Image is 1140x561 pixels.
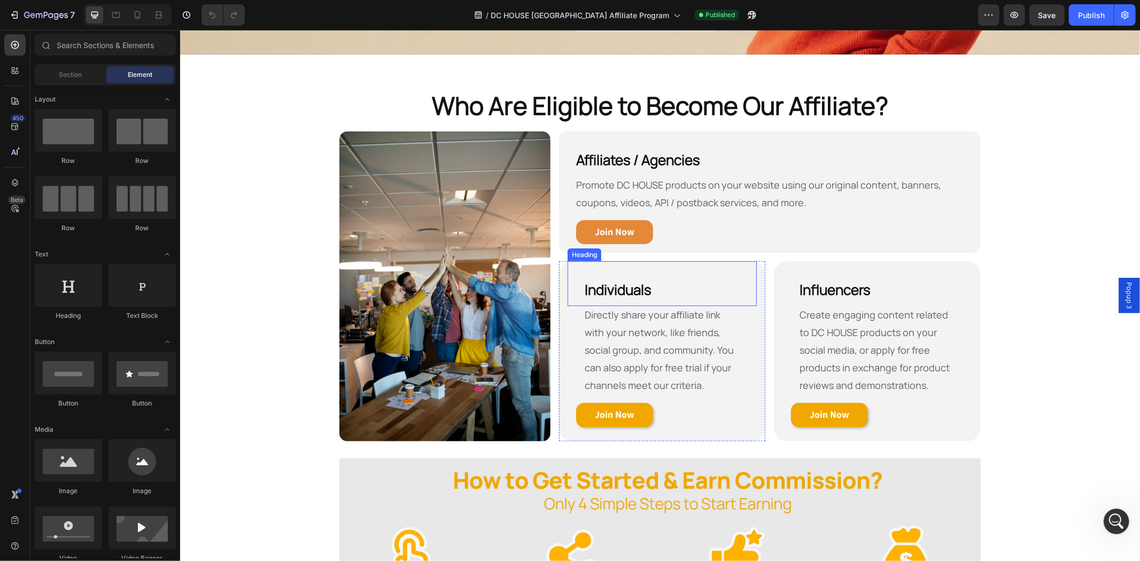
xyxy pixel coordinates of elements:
[35,156,102,166] div: Row
[390,220,419,230] div: Heading
[10,114,26,122] div: 450
[35,337,55,347] span: Button
[1069,4,1114,26] button: Publish
[70,9,75,21] p: 7
[108,486,176,496] div: Image
[1038,11,1056,20] span: Save
[159,91,176,108] span: Toggle open
[944,252,955,279] span: Popup 3
[415,378,454,391] strong: Join Now
[180,30,1140,561] iframe: To enrich screen reader interactions, please activate Accessibility in Grammarly extension settings
[8,196,26,204] div: Beta
[35,250,48,259] span: Text
[159,102,370,411] img: DC HOUSE Affiliate Program | Earn 5% Commission
[108,223,176,233] div: Row
[1029,4,1065,26] button: Save
[35,425,53,434] span: Media
[611,373,688,398] a: Join Now
[619,250,691,269] strong: Influencers
[35,311,102,321] div: Heading
[619,278,770,362] span: Create engaging content related to DC HOUSE products on your social media, or apply for free prod...
[159,246,176,263] span: Toggle open
[35,486,102,496] div: Image
[1078,10,1105,21] div: Publish
[1104,509,1129,534] iframe: Intercom live chat
[486,10,488,21] span: /
[4,4,80,26] button: 7
[108,156,176,166] div: Row
[396,149,762,179] span: Promote DC HOUSE products on your website using our original content, banners, coupons, videos, A...
[108,399,176,408] div: Button
[201,4,245,26] div: Undo/Redo
[159,333,176,350] span: Toggle open
[108,311,176,321] div: Text Block
[159,421,176,438] span: Toggle open
[35,223,102,233] div: Row
[59,70,82,80] span: Section
[630,378,669,391] strong: Join Now
[396,373,473,398] a: Join Now
[128,70,152,80] span: Element
[35,34,176,56] input: Search Sections & Elements
[396,190,473,215] a: Join Now
[405,278,554,362] span: Directly share your affiliate link with your network, like friends, social group, and community. ...
[35,399,102,408] div: Button
[396,120,520,139] strong: Affiliates / Agencies
[252,59,708,92] span: Who Are Eligible to Become Our Affiliate?
[405,250,471,269] strong: Individuals
[491,10,669,21] span: DC HOUSE [GEOGRAPHIC_DATA] Affiliate Program
[35,95,56,104] span: Layout
[415,196,454,208] strong: Join Now
[705,10,735,20] span: Published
